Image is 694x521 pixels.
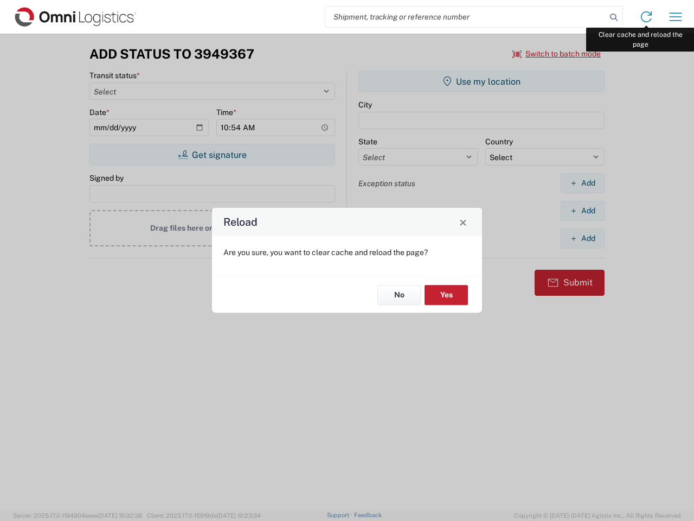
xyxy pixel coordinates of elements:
button: No [377,285,421,305]
button: Close [455,214,471,230]
button: Yes [425,285,468,305]
input: Shipment, tracking or reference number [325,7,606,27]
p: Are you sure, you want to clear cache and reload the page? [223,247,471,257]
h4: Reload [223,214,258,230]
